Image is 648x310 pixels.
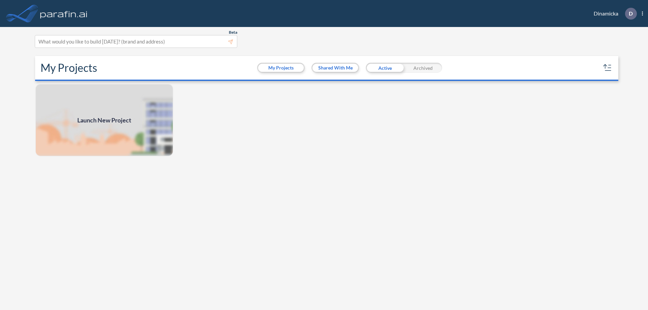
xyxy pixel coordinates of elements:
[404,63,442,73] div: Archived
[35,84,173,157] a: Launch New Project
[602,62,613,73] button: sort
[629,10,633,17] p: D
[40,61,97,74] h2: My Projects
[313,64,358,72] button: Shared With Me
[366,63,404,73] div: Active
[258,64,304,72] button: My Projects
[584,8,643,20] div: Dinamicka
[35,84,173,157] img: add
[77,116,131,125] span: Launch New Project
[229,30,237,35] span: Beta
[39,7,89,20] img: logo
